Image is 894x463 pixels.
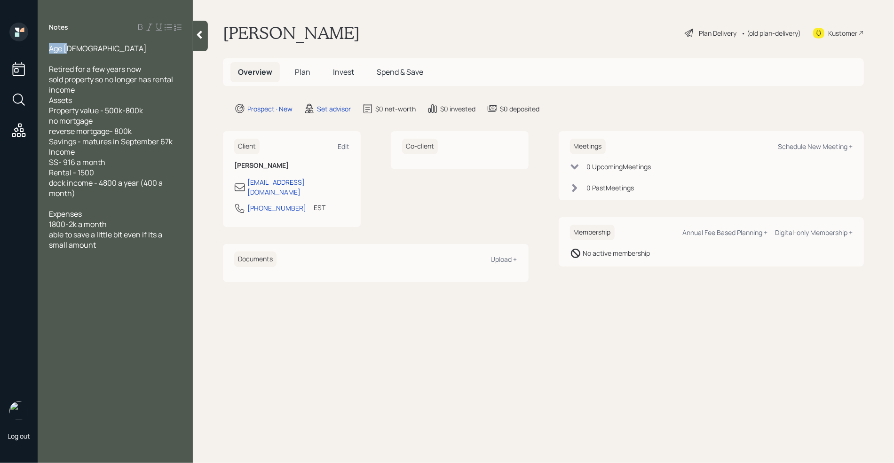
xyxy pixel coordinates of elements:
span: able to save a little bit even if its a small amount [49,229,164,250]
h6: Client [234,139,260,154]
span: 1800-2k a month [49,219,107,229]
div: Kustomer [828,28,857,38]
div: Upload + [491,255,517,264]
div: Schedule New Meeting + [778,142,853,151]
div: Prospect · New [247,104,293,114]
div: [PHONE_NUMBER] [247,203,306,213]
h6: Co-client [402,139,438,154]
span: Assets [49,95,72,105]
div: • (old plan-delivery) [741,28,801,38]
div: Annual Fee Based Planning + [682,228,767,237]
div: $0 invested [440,104,475,114]
span: Savings - matures in September 67k [49,136,173,147]
h6: [PERSON_NAME] [234,162,349,170]
span: Spend & Save [377,67,423,77]
span: Rental - 1500 [49,167,94,178]
h6: Documents [234,251,277,267]
span: dock income - 4800 a year (400 a month) [49,178,164,198]
h6: Membership [570,225,615,240]
div: Set advisor [317,104,351,114]
div: $0 deposited [500,104,539,114]
span: Invest [333,67,354,77]
div: $0 net-worth [375,104,416,114]
span: Retired for a few years now [49,64,141,74]
div: Log out [8,432,30,440]
h1: [PERSON_NAME] [223,23,360,43]
label: Notes [49,23,68,32]
div: EST [314,203,325,212]
div: Plan Delivery [699,28,736,38]
span: no mortgage [49,116,93,126]
div: Digital-only Membership + [775,228,853,237]
div: [EMAIL_ADDRESS][DOMAIN_NAME] [247,177,349,197]
span: Income [49,147,75,157]
h6: Meetings [570,139,606,154]
img: retirable_logo.png [9,401,28,420]
span: Plan [295,67,310,77]
span: SS- 916 a month [49,157,105,167]
div: No active membership [583,248,650,258]
span: reverse mortgage- 800k [49,126,132,136]
div: 0 Upcoming Meeting s [587,162,651,172]
div: Edit [338,142,349,151]
span: Overview [238,67,272,77]
span: Expenses [49,209,82,219]
span: sold property so no longer has rental income [49,74,174,95]
div: 0 Past Meeting s [587,183,634,193]
span: Age [DEMOGRAPHIC_DATA] [49,43,147,54]
span: Property value - 500k-800k [49,105,143,116]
